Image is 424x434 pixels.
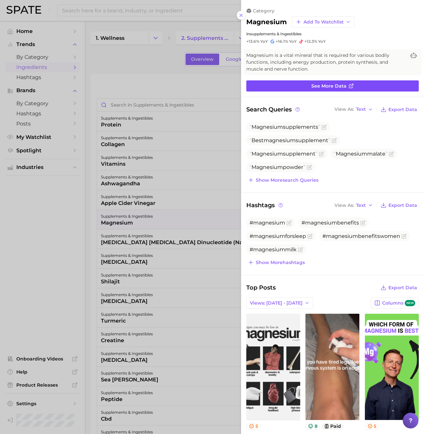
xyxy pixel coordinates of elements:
span: Magnesium is a vital mineral that is required for various bodily functions, including energy prod... [246,52,406,73]
span: supplements & ingestibles [250,31,302,36]
span: Show more hashtags [256,260,305,265]
a: See more data [246,80,419,92]
span: #magnesium [250,220,285,226]
button: Views: [DATE] - [DATE] [246,297,313,309]
span: category [253,8,274,14]
span: YoY [289,39,297,44]
button: Flag as miscategorized or irrelevant [401,234,407,239]
span: Show more search queries [256,177,318,183]
button: paid [321,423,344,430]
span: Search Queries [246,105,301,114]
span: Export Data [388,203,417,208]
span: Views: [DATE] - [DATE] [250,300,302,306]
button: Flag as miscategorized or irrelevant [307,165,312,170]
span: supplements [250,124,320,130]
button: Flag as miscategorized or irrelevant [298,247,303,252]
span: #magnesiumbenefitswomen [322,233,400,239]
button: Flag as miscategorized or irrelevant [321,125,327,130]
span: Hashtags [246,201,284,210]
div: in [246,31,419,36]
button: 5 [246,423,261,430]
button: View AsText [333,105,375,114]
button: Columnsnew [371,297,419,309]
h2: magnesium [246,18,287,26]
span: YoY [318,39,326,44]
button: Flag as miscategorized or irrelevant [307,234,313,239]
button: Show moresearch queries [246,175,320,185]
span: View As [334,204,354,207]
span: See more data [311,83,347,89]
span: Magnesium [336,151,367,157]
span: malate [334,151,387,157]
span: Text [356,204,366,207]
span: powder [250,164,305,170]
span: Text [356,108,366,111]
span: new [405,300,415,306]
span: Columns [382,300,415,306]
button: Flag as miscategorized or irrelevant [332,138,337,143]
span: #magnesiummilk [250,246,297,253]
span: +16.1% [276,39,288,44]
button: Flag as miscategorized or irrelevant [360,220,366,225]
span: Magnesium [252,124,283,130]
button: View AsText [333,201,375,209]
button: Flag as miscategorized or irrelevant [319,151,324,157]
span: Export Data [388,285,417,291]
span: #magnesiumforsleep [250,233,306,239]
span: #magnesiumbenefits [302,220,359,226]
span: Add to Watchlist [303,19,344,25]
span: +13.6% [246,39,259,44]
button: Flag as miscategorized or irrelevant [286,220,292,225]
button: 8 [305,423,320,430]
span: View As [334,108,354,111]
button: Add to Watchlist [292,16,354,27]
span: magnesium [264,137,296,143]
button: Flag as miscategorized or irrelevant [389,151,394,157]
span: Magnesium [252,151,283,157]
button: Export Data [379,105,419,114]
button: Export Data [379,201,419,210]
span: Magnesium [252,164,283,170]
span: Top Posts [246,283,276,292]
button: Export Data [379,283,419,292]
span: Export Data [388,107,417,112]
span: Best supplement [250,137,330,143]
span: YoY [260,39,268,44]
span: +12.3% [304,39,317,44]
button: Show morehashtags [246,258,306,267]
button: 5 [365,423,379,430]
span: supplement [250,151,318,157]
